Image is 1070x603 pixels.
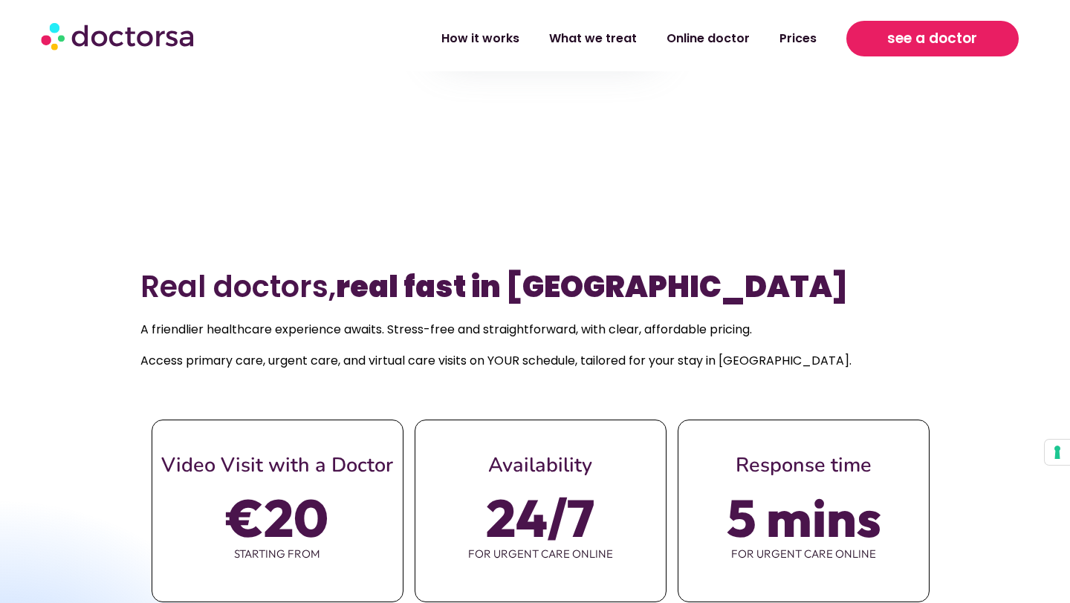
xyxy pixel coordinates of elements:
[415,538,666,570] span: for urgent care online
[336,266,848,307] b: real fast in [GEOGRAPHIC_DATA]
[887,27,977,50] span: see a doctor
[161,452,393,479] span: Video Visit with a Doctor​​
[427,22,534,56] a: How it works
[846,21,1019,56] a: see a doctor
[488,452,592,479] span: Availability
[152,538,403,570] span: starting from
[140,321,752,338] span: A friendlier healthcare experience awaits. Stress-free and straightforward, with clear, affordabl...
[727,497,881,538] span: 5 mins
[486,497,594,538] span: 24/7
[765,22,831,56] a: Prices
[149,196,921,217] iframe: Customer reviews powered by Trustpilot
[140,352,852,369] span: Access primary care, urgent care, and virtual care visits on YOUR schedule, tailored for your sta...
[736,452,872,479] span: Response time
[1045,440,1070,465] button: Your consent preferences for tracking technologies
[283,22,831,56] nav: Menu
[534,22,652,56] a: What we treat
[678,538,929,570] span: for urgent care online
[652,22,765,56] a: Online doctor
[227,497,328,538] span: €20
[140,269,930,304] h2: Real doctors,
